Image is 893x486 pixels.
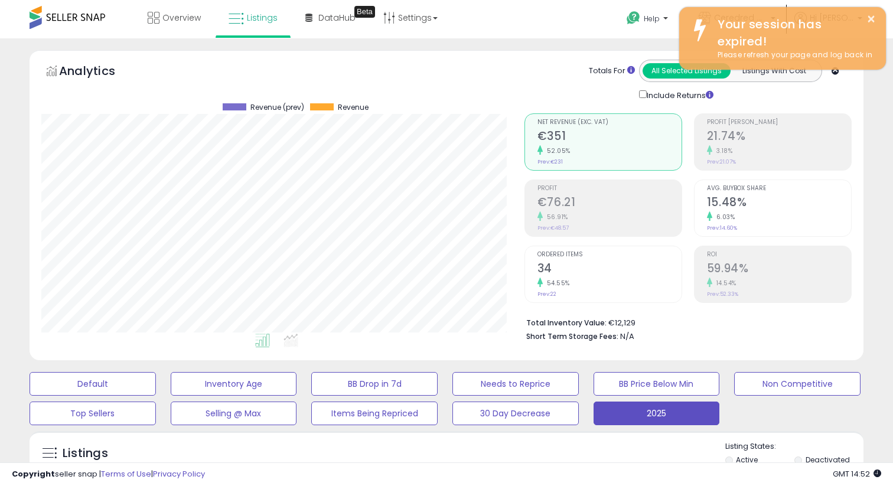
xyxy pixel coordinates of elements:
[643,63,731,79] button: All Selected Listings
[247,12,278,24] span: Listings
[707,291,738,298] small: Prev: 52.33%
[617,2,680,38] a: Help
[311,402,438,425] button: Items Being Repriced
[311,372,438,396] button: BB Drop in 7d
[537,129,682,145] h2: €351
[712,213,735,221] small: 6.03%
[707,119,851,126] span: Profit [PERSON_NAME]
[707,129,851,145] h2: 21.74%
[707,224,737,231] small: Prev: 14.60%
[537,158,563,165] small: Prev: €231
[537,195,682,211] h2: €76.21
[712,146,733,155] small: 3.18%
[153,468,205,480] a: Privacy Policy
[318,12,356,24] span: DataHub
[543,213,568,221] small: 56.91%
[543,146,571,155] small: 52.05%
[171,402,297,425] button: Selling @ Max
[338,103,369,112] span: Revenue
[537,252,682,258] span: Ordered Items
[620,331,634,342] span: N/A
[526,318,607,328] b: Total Inventory Value:
[354,6,375,18] div: Tooltip anchor
[707,158,736,165] small: Prev: 21.07%
[707,185,851,192] span: Avg. Buybox Share
[594,372,720,396] button: BB Price Below Min
[526,331,618,341] b: Short Term Storage Fees:
[709,50,877,61] div: Please refresh your page and log back in
[537,119,682,126] span: Net Revenue (Exc. VAT)
[30,372,156,396] button: Default
[707,195,851,211] h2: 15.48%
[543,279,570,288] small: 54.55%
[12,468,55,480] strong: Copyright
[537,262,682,278] h2: 34
[626,11,641,25] i: Get Help
[594,402,720,425] button: 2025
[101,468,151,480] a: Terms of Use
[171,372,297,396] button: Inventory Age
[833,468,881,480] span: 2025-09-12 14:52 GMT
[866,12,876,27] button: ×
[730,63,818,79] button: Listings With Cost
[526,315,843,329] li: €12,129
[59,63,138,82] h5: Analytics
[537,224,569,231] small: Prev: €48.57
[725,441,864,452] p: Listing States:
[734,372,861,396] button: Non Competitive
[644,14,660,24] span: Help
[537,291,556,298] small: Prev: 22
[630,88,728,102] div: Include Returns
[589,66,635,77] div: Totals For
[707,262,851,278] h2: 59.94%
[12,469,205,480] div: seller snap | |
[452,402,579,425] button: 30 Day Decrease
[162,12,201,24] span: Overview
[30,402,156,425] button: Top Sellers
[712,279,736,288] small: 14.54%
[707,252,851,258] span: ROI
[250,103,304,112] span: Revenue (prev)
[63,445,108,462] h5: Listings
[452,372,579,396] button: Needs to Reprice
[709,16,877,50] div: Your session has expired!
[537,185,682,192] span: Profit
